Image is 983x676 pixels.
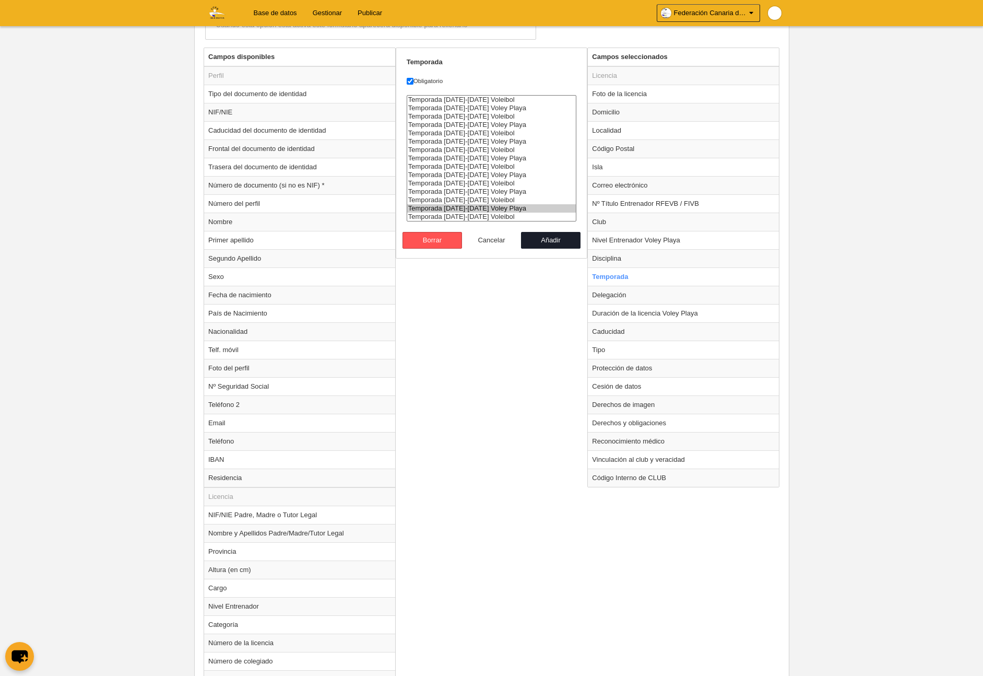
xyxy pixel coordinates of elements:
td: Foto del perfil [204,359,395,377]
td: Delegación [588,286,779,304]
td: Categoría [204,615,395,634]
td: Caducidad del documento de identidad [204,121,395,139]
option: Temporada 2023-2024 Voley Playa [407,188,576,196]
td: Teléfono 2 [204,395,395,414]
td: Nivel Entrenador [204,597,395,615]
td: Correo electrónico [588,176,779,194]
td: Segundo Apellido [204,249,395,267]
td: Teléfono [204,432,395,450]
td: Número del perfil [204,194,395,213]
td: Licencia [588,66,779,85]
td: Perfil [204,66,395,85]
td: Temporada [588,267,779,286]
option: Temporada 2018-2019 Voleibol [407,96,576,104]
td: Reconocimiento médico [588,432,779,450]
td: Nº Título Entrenador RFEVB / FIVB [588,194,779,213]
td: Código Interno de CLUB [588,469,779,487]
td: Duración de la licencia Voley Playa [588,304,779,322]
td: NIF/NIE Padre, Madre o Tutor Legal [204,506,395,524]
td: Licencia [204,487,395,506]
td: Número de colegiado [204,652,395,670]
td: Nacionalidad [204,322,395,341]
img: OaKdMG7jwavG.30x30.jpg [661,8,671,18]
td: Email [204,414,395,432]
td: Nivel Entrenador Voley Playa [588,231,779,249]
td: Nº Seguridad Social [204,377,395,395]
strong: Temporada [407,58,443,66]
img: Pap9wwVNPjNR.30x30.jpg [768,6,781,20]
td: Localidad [588,121,779,139]
option: Temporada 2020-2021 Voleibol [407,129,576,137]
td: Nombre [204,213,395,231]
option: Temporada 2018-2019 Voley Playa [407,104,576,112]
input: Obligatorio [407,78,413,85]
option: Temporada 2024-2025 Voley Playa [407,204,576,213]
button: Borrar [402,232,462,249]
td: Tipo del documento de identidad [204,85,395,103]
button: chat-button [5,642,34,671]
option: Temporada 2020-2021 Voley Playa [407,137,576,146]
td: Derechos y obligaciones [588,414,779,432]
button: Añadir [521,232,581,249]
td: Foto de la licencia [588,85,779,103]
td: Número de documento (si no es NIF) * [204,176,395,194]
td: Derechos de imagen [588,395,779,414]
td: IBAN [204,450,395,469]
td: Tipo [588,341,779,359]
td: Provincia [204,542,395,561]
td: Club [588,213,779,231]
option: Temporada 2022-2023 Voleibol [407,162,576,171]
td: Nombre y Apellidos Padre/Madre/Tutor Legal [204,524,395,542]
label: Obligatorio [407,76,577,86]
td: Cesión de datos [588,377,779,395]
td: Primer apellido [204,231,395,249]
button: Cancelar [462,232,522,249]
option: Temporada 2025-2026 Voleibol [407,213,576,221]
td: Disciplina [588,249,779,267]
td: Residencia [204,469,395,487]
td: Trasera del documento de identidad [204,158,395,176]
td: Frontal del documento de identidad [204,139,395,158]
a: Federación Canaria de Voleibol [657,4,760,22]
td: Cargo [204,579,395,597]
option: Temporada 2019-2020 Voley Playa [407,121,576,129]
td: Sexo [204,267,395,286]
td: Altura (en cm) [204,561,395,579]
td: Fecha de nacimiento [204,286,395,304]
td: Domicilio [588,103,779,121]
img: Federación Canaria de Voleibol [194,6,238,19]
td: NIF/NIE [204,103,395,121]
td: Isla [588,158,779,176]
option: Temporada 2019-2020 Voleibol [407,112,576,121]
option: Temporada 2021-2022 Voleibol [407,146,576,154]
option: Temporada 2021-2022 Voley Playa [407,154,576,162]
option: Temporada 2023-2024 Voleibol [407,179,576,188]
td: País de Nacimiento [204,304,395,322]
option: Temporada 2024-2025 Voleibol [407,196,576,204]
td: Caducidad [588,322,779,341]
td: Número de la licencia [204,634,395,652]
span: Federación Canaria de Voleibol [674,8,747,18]
td: Telf. móvil [204,341,395,359]
td: Código Postal [588,139,779,158]
option: Temporada 2022-2023 Voley Playa [407,171,576,179]
th: Campos seleccionados [588,48,779,66]
td: Vinculación al club y veracidad [588,450,779,469]
td: Protección de datos [588,359,779,377]
th: Campos disponibles [204,48,395,66]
